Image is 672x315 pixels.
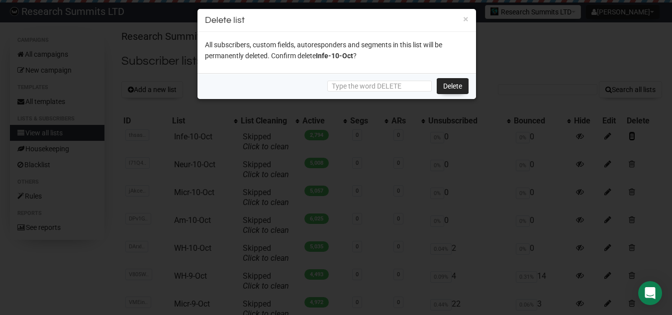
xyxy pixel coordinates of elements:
[205,13,469,27] h3: Delete list
[316,52,353,60] span: Infe-10-Oct
[638,281,662,305] div: Open Intercom Messenger
[463,14,469,23] button: ×
[437,78,469,94] a: Delete
[205,39,469,61] p: All subscribers, custom fields, autoresponders and segments in this list will be permanently dele...
[327,81,432,92] input: Type the word DELETE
